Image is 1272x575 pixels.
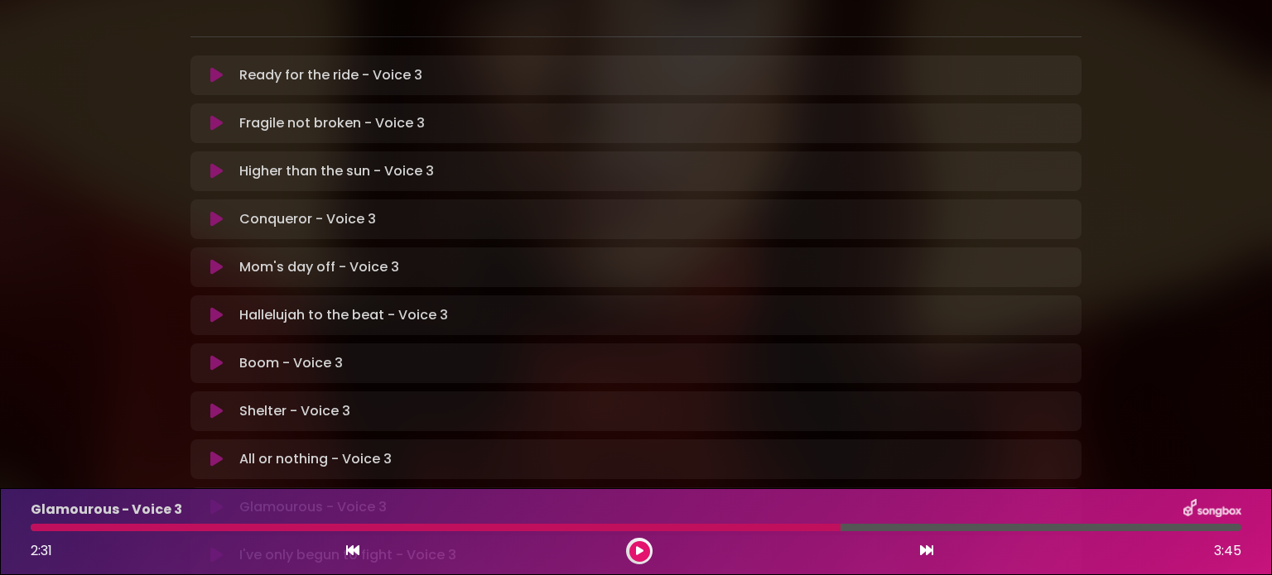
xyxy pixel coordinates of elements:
p: Ready for the ride - Voice 3 [239,65,422,85]
span: 3:45 [1214,541,1241,561]
p: Hallelujah to the beat - Voice 3 [239,305,448,325]
p: Shelter - Voice 3 [239,401,350,421]
p: All or nothing - Voice 3 [239,449,392,469]
p: Boom - Voice 3 [239,353,343,373]
p: Conqueror - Voice 3 [239,209,376,229]
p: Fragile not broken - Voice 3 [239,113,425,133]
p: Higher than the sun - Voice 3 [239,161,434,181]
p: Glamourous - Voice 3 [31,500,182,520]
img: songbox-logo-white.png [1183,499,1241,520]
span: 2:31 [31,541,52,560]
p: Mom's day off - Voice 3 [239,257,399,277]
